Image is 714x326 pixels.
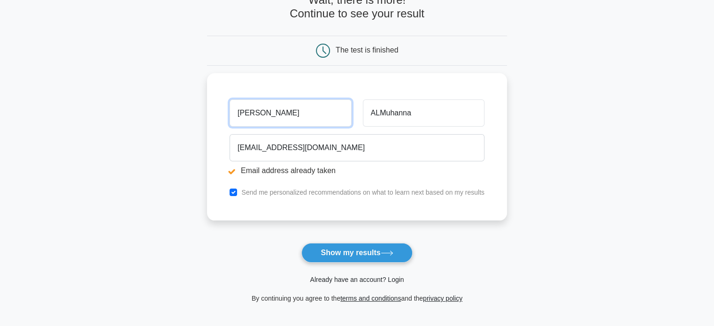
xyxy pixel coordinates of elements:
[423,295,462,302] a: privacy policy
[230,165,484,176] li: Email address already taken
[310,276,404,283] a: Already have an account? Login
[201,293,513,304] div: By continuing you agree to the and the
[363,99,484,127] input: Last name
[336,46,398,54] div: The test is finished
[301,243,412,263] button: Show my results
[230,99,351,127] input: First name
[241,189,484,196] label: Send me personalized recommendations on what to learn next based on my results
[340,295,401,302] a: terms and conditions
[230,134,484,161] input: Email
